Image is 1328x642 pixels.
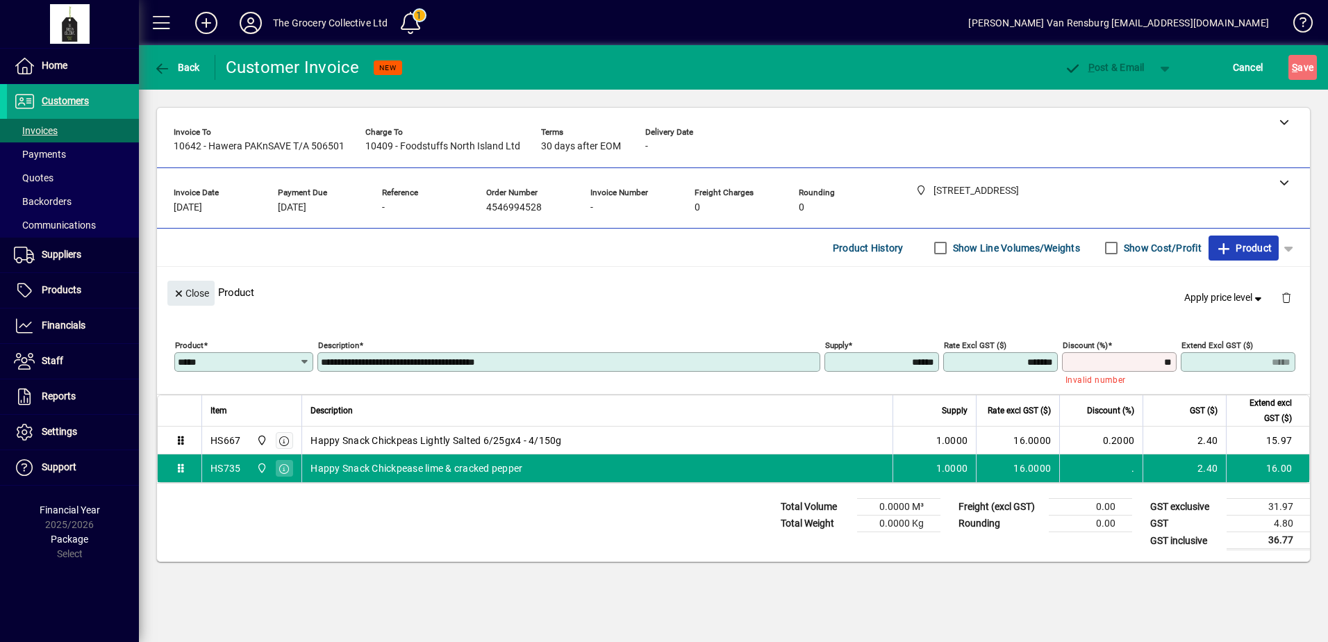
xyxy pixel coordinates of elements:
[1143,454,1226,482] td: 2.40
[226,56,360,79] div: Customer Invoice
[42,284,81,295] span: Products
[968,12,1269,34] div: [PERSON_NAME] Van Rensburg [EMAIL_ADDRESS][DOMAIN_NAME]
[827,236,909,261] button: Product History
[167,281,215,306] button: Close
[318,340,359,350] mat-label: Description
[857,516,940,532] td: 0.0000 Kg
[7,379,139,414] a: Reports
[942,403,968,418] span: Supply
[950,241,1080,255] label: Show Line Volumes/Weights
[14,220,96,231] span: Communications
[51,534,88,545] span: Package
[157,267,1310,318] div: Product
[936,461,968,475] span: 1.0000
[7,119,139,142] a: Invoices
[14,172,53,183] span: Quotes
[173,282,209,305] span: Close
[278,202,306,213] span: [DATE]
[952,516,1049,532] td: Rounding
[1184,290,1265,305] span: Apply price level
[253,433,269,448] span: 4/75 Apollo Drive
[382,202,385,213] span: -
[952,499,1049,516] td: Freight (excl GST)
[164,286,218,299] app-page-header-button: Close
[7,166,139,190] a: Quotes
[1064,62,1145,73] span: ost & Email
[1059,427,1143,454] td: 0.2000
[310,461,522,475] span: Happy Snack Chickpease lime & cracked pepper
[944,340,1006,350] mat-label: Rate excl GST ($)
[1226,454,1309,482] td: 16.00
[857,499,940,516] td: 0.0000 M³
[1143,499,1227,516] td: GST exclusive
[1233,56,1263,79] span: Cancel
[988,403,1051,418] span: Rate excl GST ($)
[541,141,621,152] span: 30 days after EOM
[590,202,593,213] span: -
[40,504,100,516] span: Financial Year
[1227,499,1310,516] td: 31.97
[1270,291,1303,304] app-page-header-button: Delete
[1292,56,1313,79] span: ave
[7,238,139,272] a: Suppliers
[139,55,215,80] app-page-header-button: Back
[833,237,904,259] span: Product History
[7,142,139,166] a: Payments
[1179,286,1270,311] button: Apply price level
[1270,281,1303,314] button: Delete
[42,426,77,437] span: Settings
[273,12,388,34] div: The Grocery Collective Ltd
[210,434,240,447] div: HS667
[936,434,968,447] span: 1.0000
[42,95,89,106] span: Customers
[1063,340,1108,350] mat-label: Discount (%)
[7,415,139,450] a: Settings
[42,390,76,402] span: Reports
[379,63,397,72] span: NEW
[695,202,700,213] span: 0
[42,60,67,71] span: Home
[7,308,139,343] a: Financials
[42,461,76,472] span: Support
[1065,372,1165,386] mat-error: Invalid number
[42,355,63,366] span: Staff
[210,403,227,418] span: Item
[174,202,202,213] span: [DATE]
[210,461,240,475] div: HS735
[1143,532,1227,550] td: GST inclusive
[175,340,204,350] mat-label: Product
[645,141,648,152] span: -
[1088,62,1095,73] span: P
[14,125,58,136] span: Invoices
[42,249,81,260] span: Suppliers
[1292,62,1297,73] span: S
[1049,516,1132,532] td: 0.00
[1057,55,1152,80] button: Post & Email
[7,190,139,213] a: Backorders
[7,450,139,485] a: Support
[7,49,139,83] a: Home
[1227,516,1310,532] td: 4.80
[985,434,1051,447] div: 16.0000
[1143,516,1227,532] td: GST
[1227,532,1310,550] td: 36.77
[1190,403,1218,418] span: GST ($)
[1229,55,1267,80] button: Cancel
[1283,3,1311,48] a: Knowledge Base
[229,10,273,35] button: Profile
[1226,427,1309,454] td: 15.97
[310,403,353,418] span: Description
[153,62,200,73] span: Back
[1121,241,1202,255] label: Show Cost/Profit
[14,149,66,160] span: Payments
[184,10,229,35] button: Add
[774,499,857,516] td: Total Volume
[1049,499,1132,516] td: 0.00
[1087,403,1134,418] span: Discount (%)
[253,461,269,476] span: 4/75 Apollo Drive
[174,141,345,152] span: 10642 - Hawera PAKnSAVE T/A 506501
[365,141,520,152] span: 10409 - Foodstuffs North Island Ltd
[150,55,204,80] button: Back
[14,196,72,207] span: Backorders
[825,340,848,350] mat-label: Supply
